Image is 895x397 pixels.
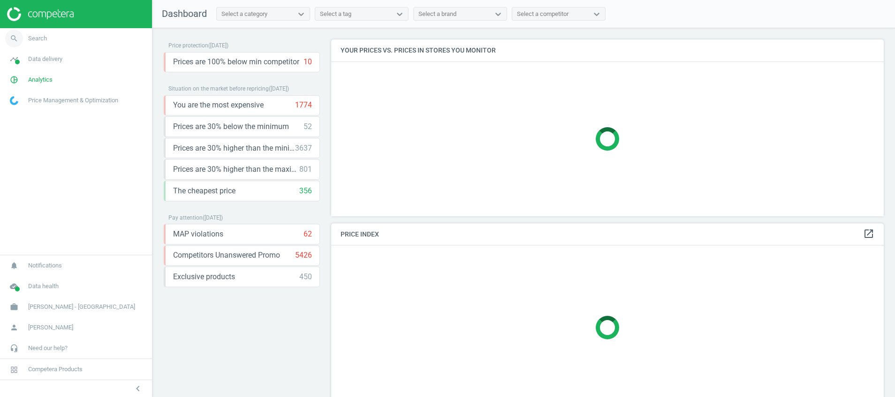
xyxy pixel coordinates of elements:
[303,57,312,67] div: 10
[28,34,47,43] span: Search
[5,339,23,357] i: headset_mic
[320,10,351,18] div: Select a tag
[203,214,223,221] span: ( [DATE] )
[5,71,23,89] i: pie_chart_outlined
[173,164,299,175] span: Prices are 30% higher than the maximal
[863,228,874,240] a: open_in_new
[331,39,884,61] h4: Your prices vs. prices in stores you monitor
[5,298,23,316] i: work
[5,257,23,275] i: notifications
[299,186,312,196] div: 356
[331,223,884,245] h4: Price Index
[10,96,18,105] img: wGWNvw8QSZomAAAAABJRU5ErkJggg==
[5,319,23,336] i: person
[168,42,208,49] span: Price protection
[28,323,73,332] span: [PERSON_NAME]
[28,55,62,63] span: Data delivery
[173,143,295,153] span: Prices are 30% higher than the minimum
[173,122,289,132] span: Prices are 30% below the minimum
[295,143,312,153] div: 3637
[126,382,150,395] button: chevron_left
[299,164,312,175] div: 801
[168,85,269,92] span: Situation on the market before repricing
[863,228,874,239] i: open_in_new
[303,122,312,132] div: 52
[168,214,203,221] span: Pay attention
[28,365,83,374] span: Competera Products
[517,10,569,18] div: Select a competitor
[28,303,135,311] span: [PERSON_NAME] - [GEOGRAPHIC_DATA]
[295,250,312,260] div: 5426
[5,277,23,295] i: cloud_done
[162,8,207,19] span: Dashboard
[173,250,280,260] span: Competitors Unanswered Promo
[28,76,53,84] span: Analytics
[221,10,267,18] div: Select a category
[173,100,264,110] span: You are the most expensive
[28,261,62,270] span: Notifications
[418,10,456,18] div: Select a brand
[5,50,23,68] i: timeline
[7,7,74,21] img: ajHJNr6hYgQAAAAASUVORK5CYII=
[303,229,312,239] div: 62
[173,186,235,196] span: The cheapest price
[173,272,235,282] span: Exclusive products
[28,282,59,290] span: Data health
[132,383,144,394] i: chevron_left
[269,85,289,92] span: ( [DATE] )
[28,96,118,105] span: Price Management & Optimization
[208,42,228,49] span: ( [DATE] )
[295,100,312,110] div: 1774
[5,30,23,47] i: search
[299,272,312,282] div: 450
[28,344,68,352] span: Need our help?
[173,229,223,239] span: MAP violations
[173,57,299,67] span: Prices are 100% below min competitor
